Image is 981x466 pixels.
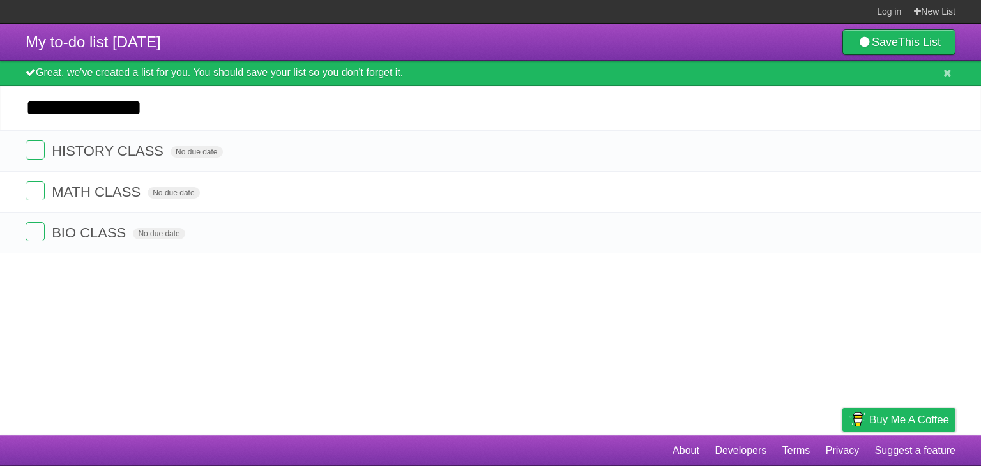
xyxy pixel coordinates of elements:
span: HISTORY CLASS [52,143,167,159]
label: Done [26,140,45,160]
a: About [673,439,699,463]
a: Developers [715,439,766,463]
label: Done [26,181,45,200]
span: No due date [148,187,199,199]
b: This List [898,36,941,49]
span: No due date [133,228,185,239]
a: Terms [782,439,810,463]
a: Suggest a feature [875,439,955,463]
a: Privacy [826,439,859,463]
label: Done [26,222,45,241]
span: MATH CLASS [52,184,144,200]
span: My to-do list [DATE] [26,33,161,50]
img: Buy me a coffee [849,409,866,430]
span: Buy me a coffee [869,409,949,431]
a: SaveThis List [842,29,955,55]
span: No due date [171,146,222,158]
span: BIO CLASS [52,225,129,241]
a: Buy me a coffee [842,408,955,432]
